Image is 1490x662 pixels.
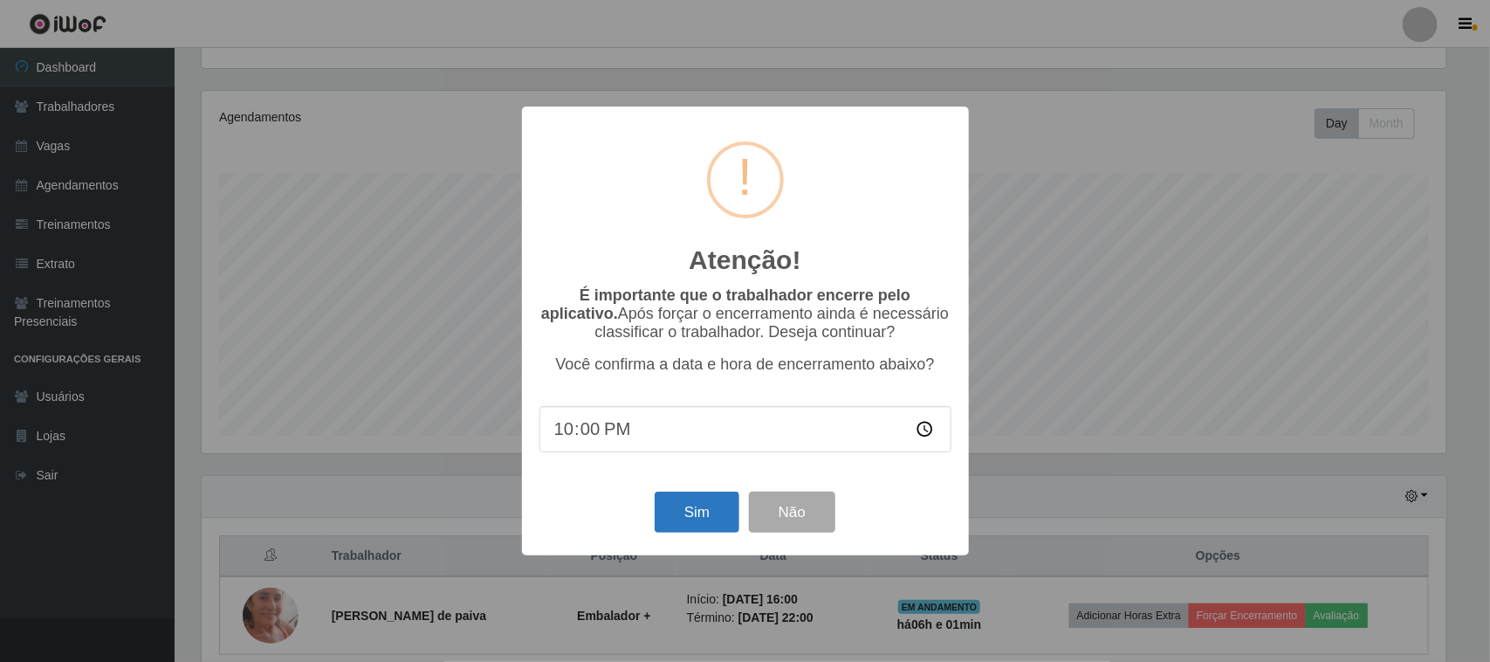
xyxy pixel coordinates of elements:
[539,286,951,341] p: Após forçar o encerramento ainda é necessário classificar o trabalhador. Deseja continuar?
[689,245,800,276] h2: Atenção!
[539,355,951,374] p: Você confirma a data e hora de encerramento abaixo?
[541,286,910,322] b: É importante que o trabalhador encerre pelo aplicativo.
[655,492,739,533] button: Sim
[749,492,835,533] button: Não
